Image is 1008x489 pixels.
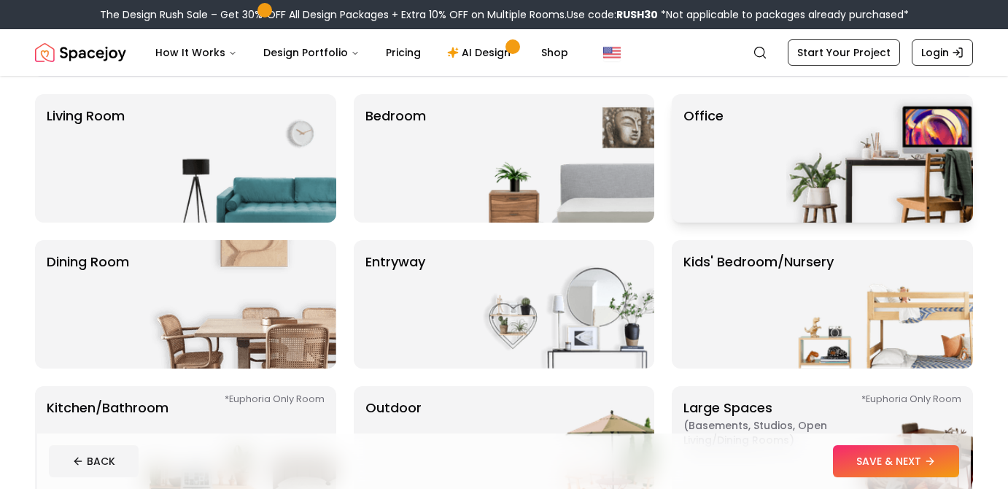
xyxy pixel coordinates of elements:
[35,38,126,67] img: Spacejoy Logo
[683,252,834,357] p: Kids' Bedroom/Nursery
[833,445,959,477] button: SAVE & NEXT
[912,39,973,66] a: Login
[47,106,125,211] p: Living Room
[658,7,909,22] span: *Not applicable to packages already purchased*
[252,38,371,67] button: Design Portfolio
[35,29,973,76] nav: Global
[786,94,973,223] img: Office
[100,7,909,22] div: The Design Rush Sale – Get 30% OFF All Design Packages + Extra 10% OFF on Multiple Rooms.
[468,240,654,369] img: entryway
[683,106,724,211] p: Office
[365,252,425,357] p: entryway
[35,38,126,67] a: Spacejoy
[567,7,658,22] span: Use code:
[435,38,527,67] a: AI Design
[683,418,866,447] span: ( Basements, Studios, Open living/dining rooms )
[150,94,336,223] img: Living Room
[49,445,139,477] button: BACK
[365,106,426,211] p: Bedroom
[530,38,580,67] a: Shop
[47,252,129,357] p: Dining Room
[468,94,654,223] img: Bedroom
[144,38,249,67] button: How It Works
[374,38,433,67] a: Pricing
[150,240,336,369] img: Dining Room
[616,7,658,22] b: RUSH30
[603,44,621,61] img: United States
[144,38,580,67] nav: Main
[788,39,900,66] a: Start Your Project
[786,240,973,369] img: Kids' Bedroom/Nursery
